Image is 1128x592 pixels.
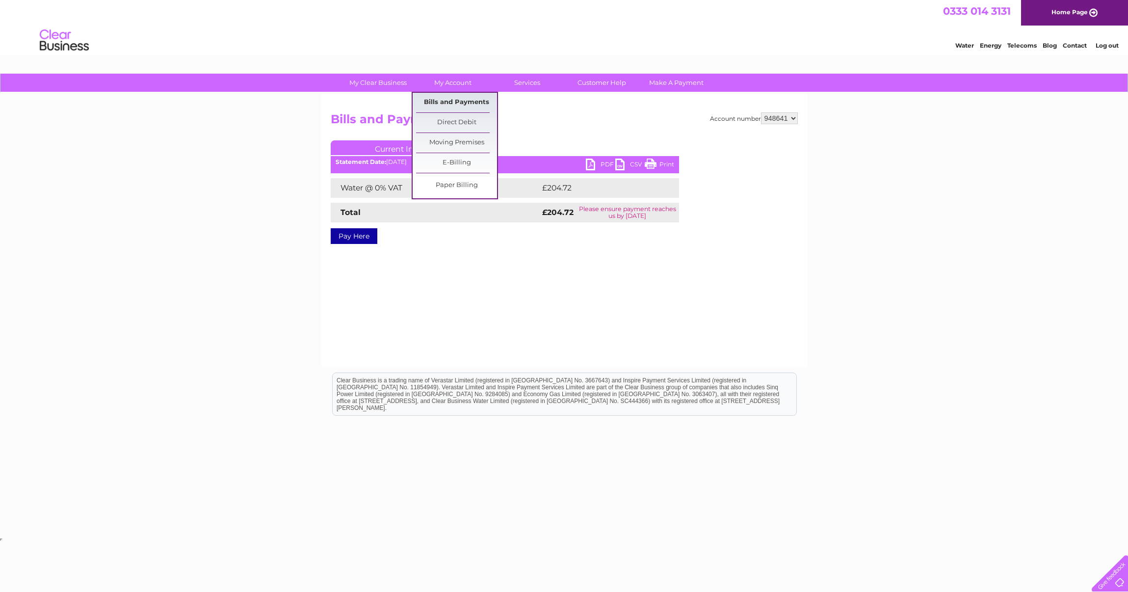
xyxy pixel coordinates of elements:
[39,26,89,55] img: logo.png
[710,112,798,124] div: Account number
[331,112,798,131] h2: Bills and Payments
[416,153,497,173] a: E-Billing
[561,74,642,92] a: Customer Help
[586,159,615,173] a: PDF
[540,178,662,198] td: £204.72
[333,5,796,48] div: Clear Business is a trading name of Verastar Limited (registered in [GEOGRAPHIC_DATA] No. 3667643...
[331,228,377,244] a: Pay Here
[645,159,674,173] a: Print
[1043,42,1057,49] a: Blog
[341,208,361,217] strong: Total
[943,5,1011,17] a: 0333 014 3131
[980,42,1001,49] a: Energy
[1096,42,1119,49] a: Log out
[1063,42,1087,49] a: Contact
[955,42,974,49] a: Water
[416,133,497,153] a: Moving Premises
[331,140,478,155] a: Current Invoice
[416,93,497,112] a: Bills and Payments
[416,176,497,195] a: Paper Billing
[636,74,717,92] a: Make A Payment
[331,159,679,165] div: [DATE]
[1007,42,1037,49] a: Telecoms
[576,203,679,222] td: Please ensure payment reaches us by [DATE]
[338,74,419,92] a: My Clear Business
[412,74,493,92] a: My Account
[615,159,645,173] a: CSV
[416,113,497,133] a: Direct Debit
[487,74,568,92] a: Services
[336,158,386,165] b: Statement Date:
[331,178,540,198] td: Water @ 0% VAT
[542,208,574,217] strong: £204.72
